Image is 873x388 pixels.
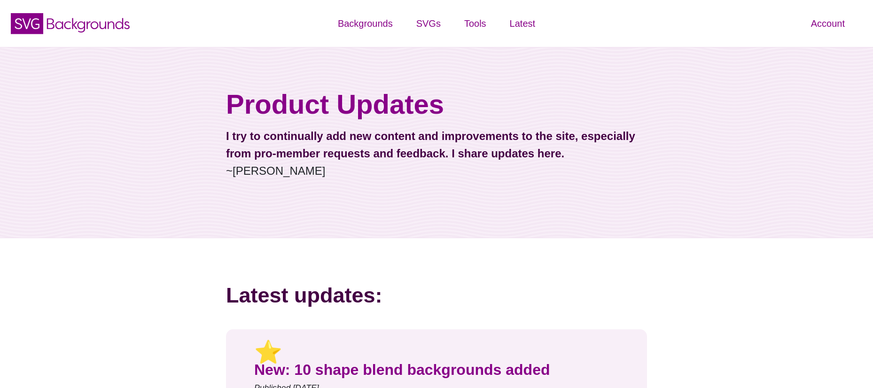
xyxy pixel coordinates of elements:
[226,130,635,160] strong: I try to continually add new content and improvements to the site, especially from pro-member req...
[226,283,382,307] strong: Latest updates:
[254,361,550,378] a: New: 10 shape blend backgrounds added
[254,343,619,361] div: ⭐
[405,9,452,38] a: SVGs
[799,9,857,38] a: Account
[498,9,547,38] a: Latest
[226,88,647,121] h1: Product Updates
[452,9,498,38] a: Tools
[326,9,405,38] a: Backgrounds
[226,127,647,179] p: ~[PERSON_NAME]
